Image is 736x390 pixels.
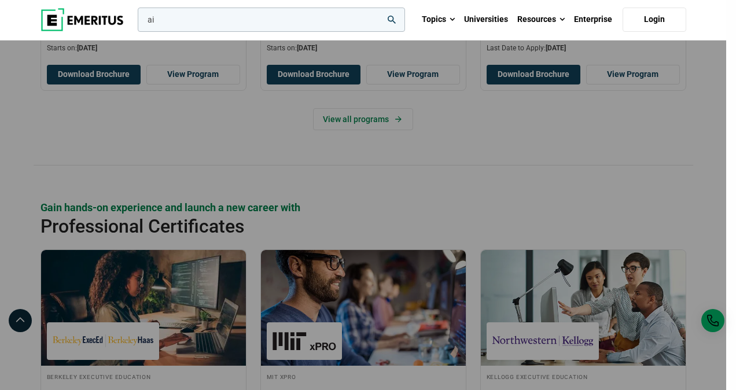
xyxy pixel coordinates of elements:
[623,8,686,32] a: Login
[138,8,405,32] input: woocommerce-product-search-field-0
